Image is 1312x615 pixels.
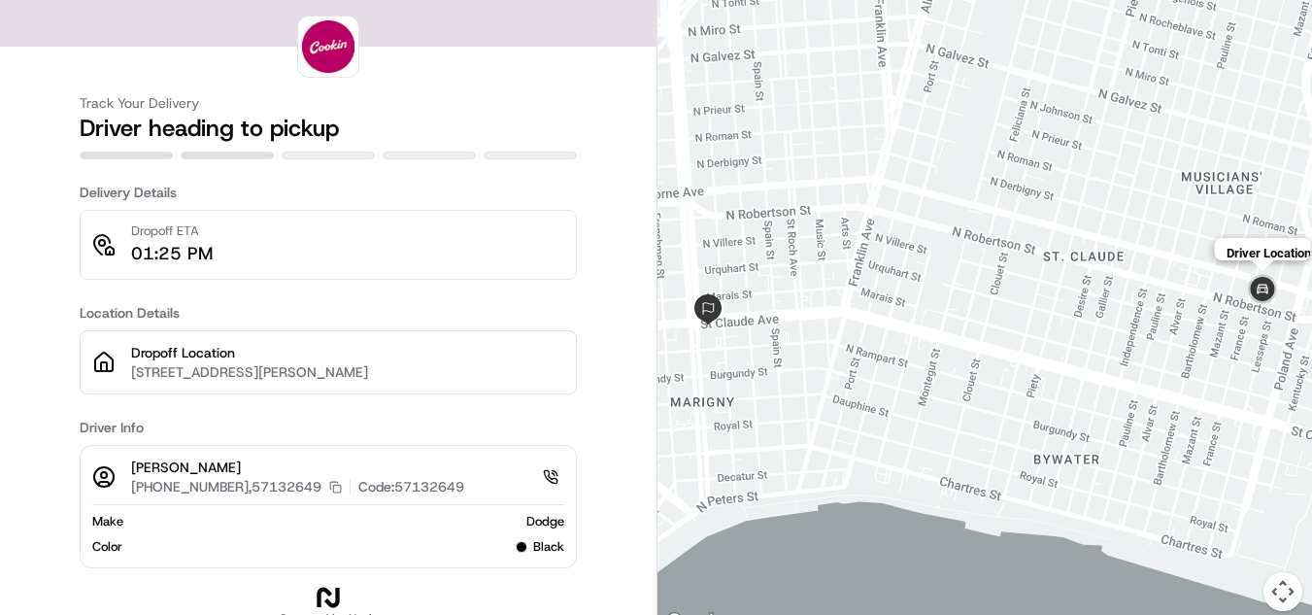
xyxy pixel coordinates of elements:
[131,362,564,382] p: [STREET_ADDRESS][PERSON_NAME]
[131,222,213,240] p: Dropoff ETA
[526,513,564,530] span: Dodge
[533,538,564,556] span: black
[358,477,464,496] p: Code: 57132649
[80,113,577,144] h2: Driver heading to pickup
[1263,572,1302,611] button: Map camera controls
[80,183,577,202] h3: Delivery Details
[1226,246,1310,260] p: Driver Location
[80,303,577,323] h3: Location Details
[131,458,464,477] p: [PERSON_NAME]
[92,513,123,530] span: Make
[131,477,321,496] p: [PHONE_NUMBER],57132649
[131,240,213,267] p: 01:25 PM
[80,93,577,113] h3: Track Your Delivery
[80,418,577,437] h3: Driver Info
[302,20,354,73] img: logo-public_tracking_screen-Cookin%20App-1685973699139.png
[131,343,564,362] p: Dropoff Location
[92,538,122,556] span: Color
